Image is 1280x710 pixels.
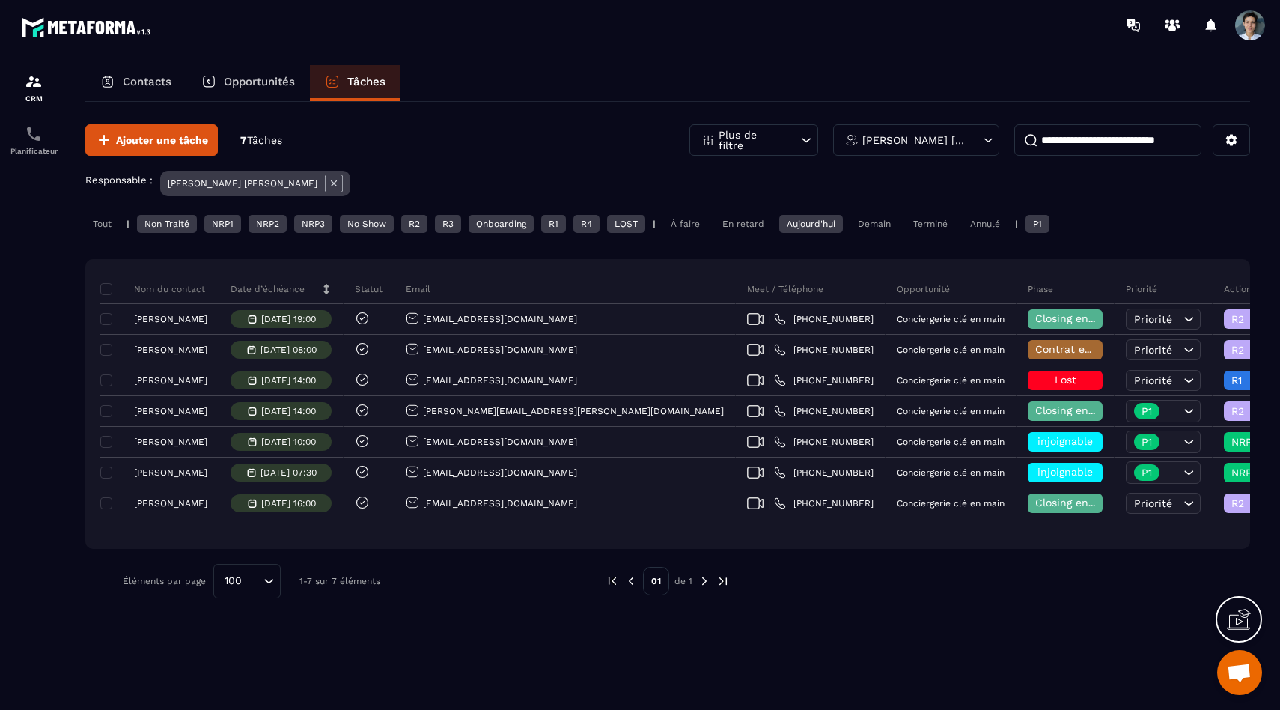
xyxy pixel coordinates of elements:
p: Email [406,283,430,295]
p: [PERSON_NAME] [134,467,207,478]
p: [PERSON_NAME] [134,437,207,447]
p: Priorité [1126,283,1157,295]
p: Phase [1028,283,1053,295]
p: Conciergerie clé en main [897,375,1005,386]
div: LOST [607,215,645,233]
p: Action [1224,283,1252,295]
div: NRP3 [294,215,332,233]
div: Demain [850,215,898,233]
a: [PHONE_NUMBER] [774,313,874,325]
span: | [768,345,770,356]
a: Contacts [85,65,186,101]
span: injoignable [1037,435,1093,447]
p: de 1 [674,575,692,587]
img: logo [21,13,156,41]
input: Search for option [247,573,260,589]
p: Contacts [123,75,171,88]
img: formation [25,73,43,91]
div: NRP1 [204,215,241,233]
span: Priorité [1134,374,1172,386]
div: Terminé [906,215,955,233]
div: À faire [663,215,707,233]
span: 100 [219,573,247,589]
span: Closing en cours [1035,497,1121,509]
button: Ajouter une tâche [85,124,218,156]
p: [DATE] 14:00 [261,375,316,386]
p: [PERSON_NAME] [134,314,207,324]
img: prev [624,574,638,588]
div: Aujourd'hui [779,215,843,233]
p: [PERSON_NAME] [134,498,207,509]
p: Conciergerie clé en main [897,345,1005,355]
p: 1-7 sur 7 éléments [299,576,380,586]
p: [DATE] 14:00 [261,406,316,416]
p: | [127,219,129,229]
div: Onboarding [469,215,534,233]
span: injoignable [1037,466,1093,478]
p: [DATE] 07:30 [260,467,317,478]
span: | [768,498,770,509]
a: Tâches [310,65,400,101]
div: Tout [85,215,119,233]
div: Non Traité [137,215,197,233]
img: prev [606,574,619,588]
span: Priorité [1134,497,1172,509]
p: [PERSON_NAME] [134,406,207,416]
span: Closing en cours [1035,404,1121,416]
p: Plus de filtre [719,130,784,151]
p: [DATE] 10:00 [261,437,316,447]
div: P1 [1025,215,1049,233]
a: [PHONE_NUMBER] [774,405,874,417]
p: Tâches [347,75,385,88]
p: [DATE] 16:00 [261,498,316,509]
p: Planificateur [4,147,64,155]
p: [DATE] 19:00 [261,314,316,324]
div: Annulé [963,215,1008,233]
a: [PHONE_NUMBER] [774,497,874,509]
p: | [1015,219,1018,229]
span: | [768,375,770,386]
a: [PHONE_NUMBER] [774,436,874,448]
div: Search for option [213,564,281,598]
p: P1 [1142,467,1152,478]
div: R1 [541,215,566,233]
a: schedulerschedulerPlanificateur [4,114,64,166]
p: Conciergerie clé en main [897,498,1005,509]
p: 01 [643,567,669,595]
span: | [768,467,770,479]
span: Ajouter une tâche [116,133,208,148]
p: Meet / Téléphone [747,283,823,295]
p: Conciergerie clé en main [897,314,1005,324]
p: [DATE] 08:00 [260,345,317,355]
p: Statut [355,283,383,295]
span: Tâches [247,134,282,146]
img: scheduler [25,125,43,143]
p: Nom du contact [104,283,205,295]
div: R2 [401,215,427,233]
p: 7 [240,133,282,148]
a: [PHONE_NUMBER] [774,374,874,386]
div: R4 [573,215,600,233]
p: [PERSON_NAME] [134,375,207,386]
div: Ouvrir le chat [1217,650,1262,695]
span: | [768,314,770,325]
p: Opportunité [897,283,950,295]
a: [PHONE_NUMBER] [774,344,874,356]
p: Responsable : [85,175,153,186]
p: Opportunités [224,75,295,88]
p: CRM [4,94,64,103]
p: P1 [1142,406,1152,416]
p: [PERSON_NAME] [PERSON_NAME] [168,178,317,189]
div: No Show [340,215,394,233]
img: next [716,574,730,588]
p: [PERSON_NAME] [134,345,207,355]
p: Conciergerie clé en main [897,467,1005,478]
p: Conciergerie clé en main [897,406,1005,416]
span: Closing en cours [1035,312,1121,324]
a: Opportunités [186,65,310,101]
span: Priorité [1134,313,1172,325]
p: [PERSON_NAME] [PERSON_NAME] [862,135,966,145]
span: Contrat envoyé [1035,343,1114,355]
a: formationformationCRM [4,61,64,114]
span: Lost [1055,374,1076,386]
